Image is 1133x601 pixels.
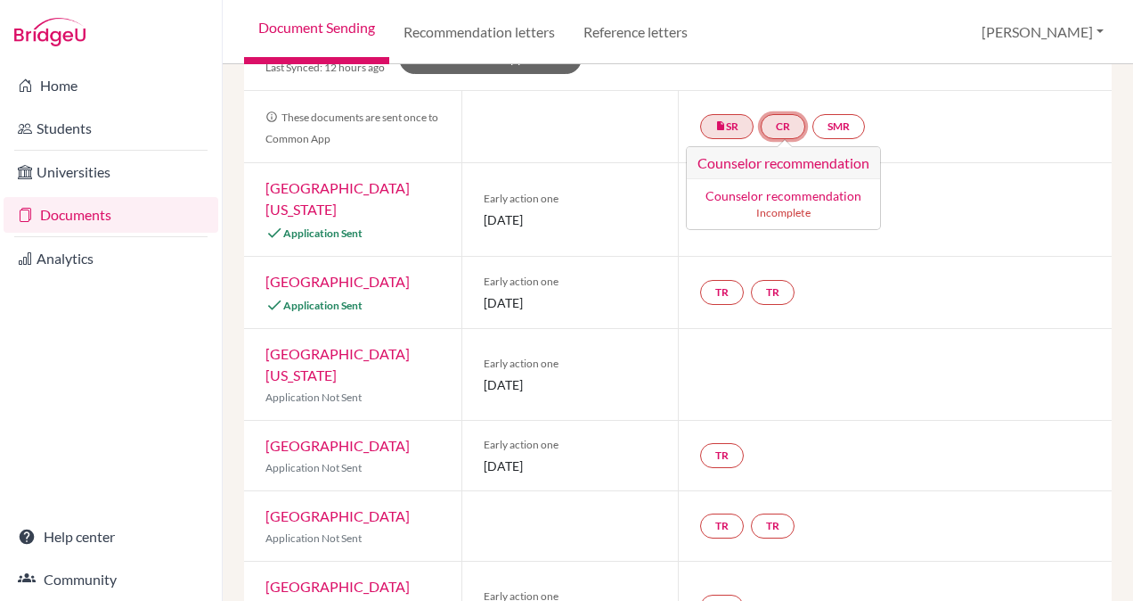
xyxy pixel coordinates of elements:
[761,114,805,139] a: CRCounselor recommendation Counselor recommendation Incomplete
[700,280,744,305] a: TR
[4,241,218,276] a: Analytics
[974,15,1112,49] button: [PERSON_NAME]
[484,457,657,475] span: [DATE]
[484,293,657,312] span: [DATE]
[700,443,744,468] a: TR
[705,188,861,203] a: Counselor recommendation
[265,437,410,454] a: [GEOGRAPHIC_DATA]
[4,68,218,103] a: Home
[265,111,438,145] span: These documents are sent once to Common App
[687,147,880,179] h3: Counselor recommendation
[4,197,218,233] a: Documents
[484,356,657,372] span: Early action one
[265,461,362,474] span: Application Not Sent
[265,60,385,76] span: Last Synced: 12 hours ago
[715,120,726,131] i: insert_drive_file
[283,299,363,312] span: Application Sent
[265,507,410,524] a: [GEOGRAPHIC_DATA]
[265,531,362,545] span: Application Not Sent
[4,519,218,555] a: Help center
[265,391,362,404] span: Application Not Sent
[4,154,218,190] a: Universities
[697,205,869,221] small: Incomplete
[751,514,795,539] a: TR
[484,375,657,394] span: [DATE]
[700,514,744,539] a: TR
[812,114,865,139] a: SMR
[484,191,657,207] span: Early action one
[265,273,410,290] a: [GEOGRAPHIC_DATA]
[484,274,657,290] span: Early action one
[484,210,657,229] span: [DATE]
[4,562,218,597] a: Community
[751,280,795,305] a: TR
[484,437,657,453] span: Early action one
[265,179,410,218] a: [GEOGRAPHIC_DATA][US_STATE]
[14,18,86,46] img: Bridge-U
[283,226,363,240] span: Application Sent
[700,114,754,139] a: insert_drive_fileSR
[4,111,218,146] a: Students
[265,345,410,383] a: [GEOGRAPHIC_DATA][US_STATE]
